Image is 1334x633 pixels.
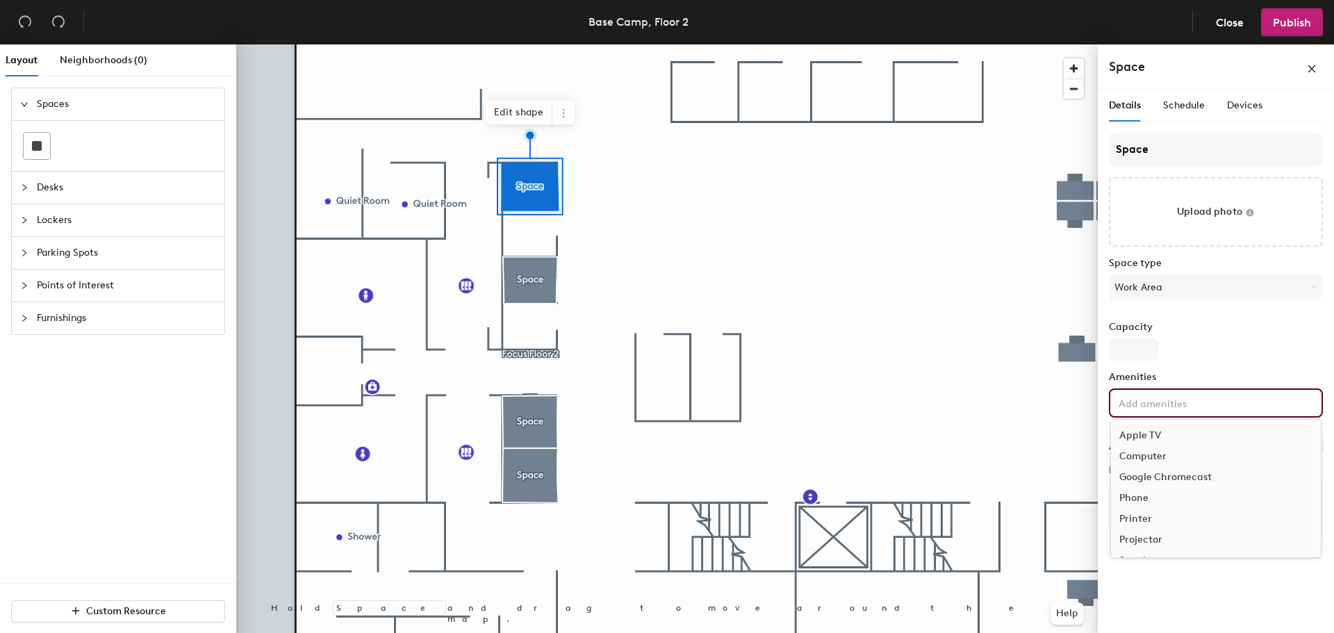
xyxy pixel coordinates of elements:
[1111,488,1321,509] div: Phone
[1109,99,1141,111] span: Details
[1307,64,1317,74] span: close
[37,88,216,120] span: Spaces
[1111,509,1321,529] div: Printer
[11,600,225,623] button: Custom Resource
[1227,99,1262,111] span: Devices
[1261,8,1323,36] button: Publish
[1204,8,1255,36] button: Close
[37,270,216,302] span: Points of Interest
[1109,465,1323,476] label: Notes
[20,314,28,322] span: collapsed
[1109,258,1323,269] label: Space type
[588,13,689,31] div: Base Camp, Floor 2
[1109,441,1158,452] label: Accessible
[18,15,32,28] span: undo
[37,204,216,236] span: Lockers
[44,8,72,36] button: Redo (⌘ + ⇧ + Z)
[37,172,216,204] span: Desks
[1111,550,1321,571] div: Speakers
[20,183,28,192] span: collapsed
[1273,16,1311,29] span: Publish
[1163,99,1205,111] span: Schedule
[20,249,28,257] span: collapsed
[1109,322,1323,333] label: Capacity
[1111,425,1321,446] div: Apple TV
[1109,177,1323,247] button: Upload photo
[1109,274,1323,299] button: Work Area
[1051,602,1084,625] button: Help
[1111,467,1321,488] div: Google Chromecast
[37,237,216,269] span: Parking Spots
[20,216,28,224] span: collapsed
[1109,58,1145,76] h4: Space
[1111,446,1321,467] div: Computer
[1216,16,1244,29] span: Close
[20,100,28,108] span: expanded
[86,605,166,617] span: Custom Resource
[6,54,38,66] span: Layout
[1116,394,1241,411] input: Add amenities
[11,8,39,36] button: Undo (⌘ + Z)
[37,302,216,334] span: Furnishings
[486,101,552,124] span: Edit shape
[20,281,28,290] span: collapsed
[60,54,147,66] span: Neighborhoods (0)
[1111,529,1321,550] div: Projector
[1109,372,1323,383] label: Amenities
